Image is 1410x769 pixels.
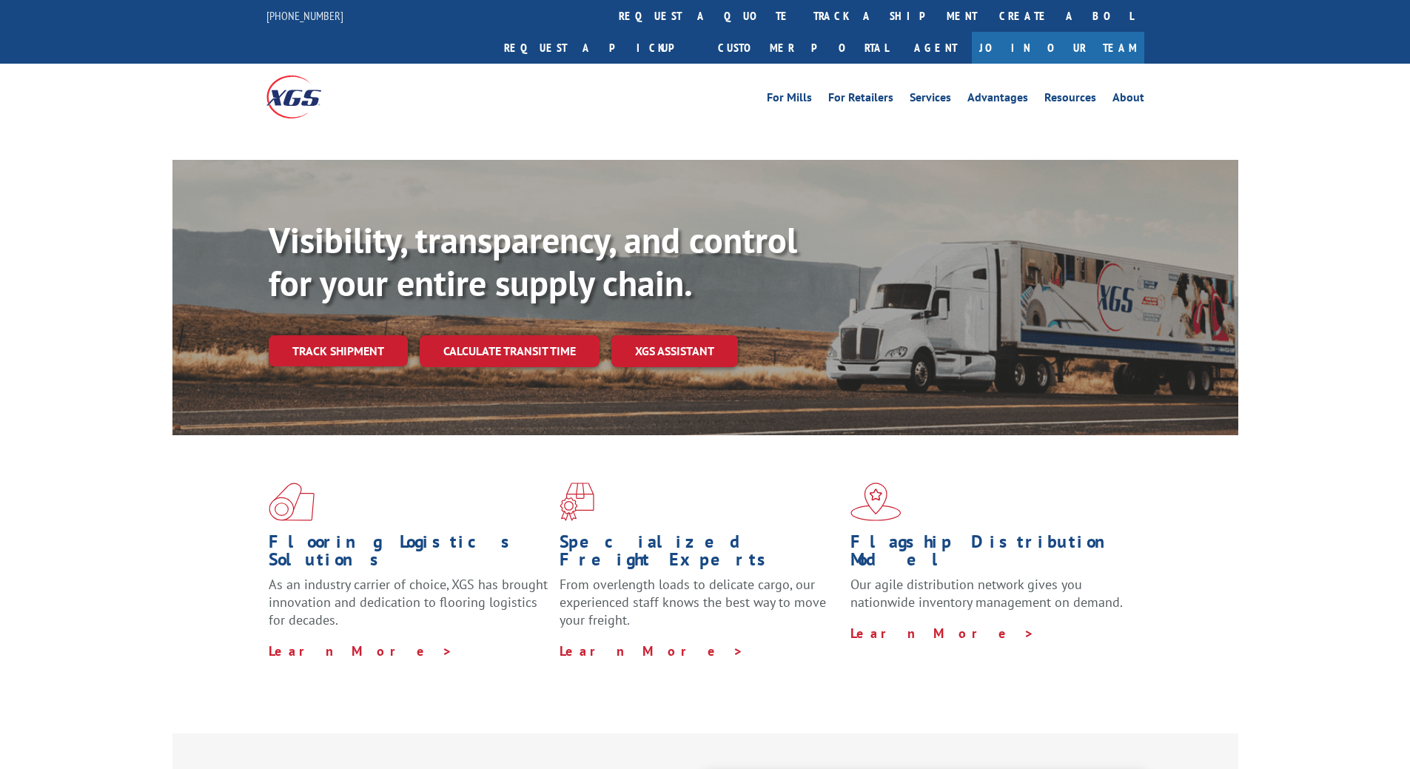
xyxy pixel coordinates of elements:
[269,642,453,659] a: Learn More >
[560,483,594,521] img: xgs-icon-focused-on-flooring-red
[967,92,1028,108] a: Advantages
[493,32,707,64] a: Request a pickup
[850,576,1123,611] span: Our agile distribution network gives you nationwide inventory management on demand.
[560,642,744,659] a: Learn More >
[707,32,899,64] a: Customer Portal
[850,533,1130,576] h1: Flagship Distribution Model
[420,335,600,367] a: Calculate transit time
[269,533,548,576] h1: Flooring Logistics Solutions
[269,576,548,628] span: As an industry carrier of choice, XGS has brought innovation and dedication to flooring logistics...
[972,32,1144,64] a: Join Our Team
[560,576,839,642] p: From overlength loads to delicate cargo, our experienced staff knows the best way to move your fr...
[828,92,893,108] a: For Retailers
[611,335,738,367] a: XGS ASSISTANT
[910,92,951,108] a: Services
[560,533,839,576] h1: Specialized Freight Experts
[269,335,408,366] a: Track shipment
[850,483,902,521] img: xgs-icon-flagship-distribution-model-red
[269,217,797,306] b: Visibility, transparency, and control for your entire supply chain.
[1112,92,1144,108] a: About
[850,625,1035,642] a: Learn More >
[899,32,972,64] a: Agent
[266,8,343,23] a: [PHONE_NUMBER]
[1044,92,1096,108] a: Resources
[269,483,315,521] img: xgs-icon-total-supply-chain-intelligence-red
[767,92,812,108] a: For Mills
